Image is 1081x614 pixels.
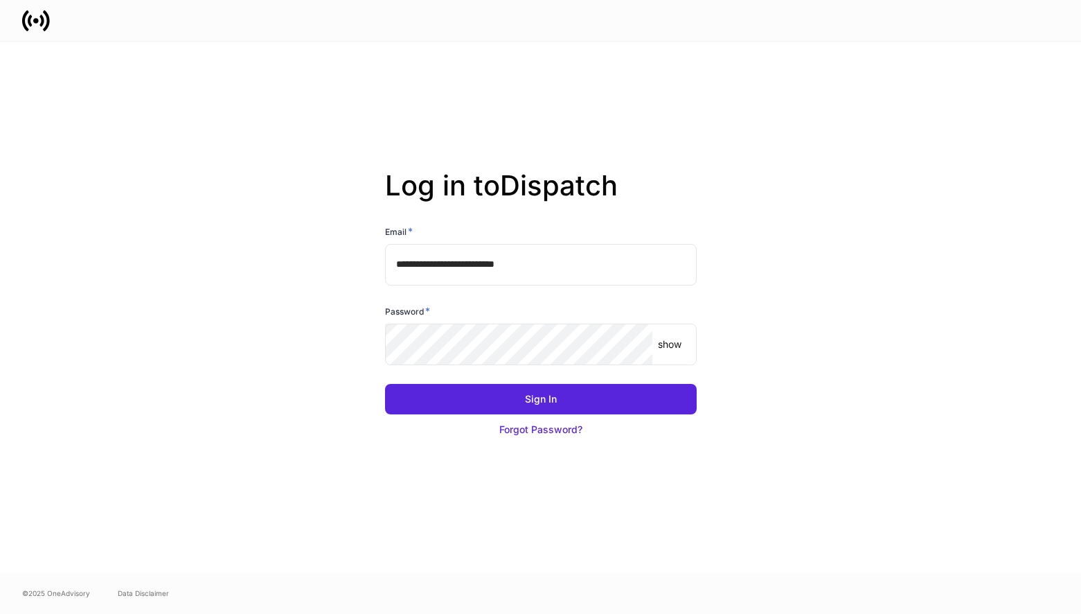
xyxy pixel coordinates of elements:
[118,588,169,599] a: Data Disclaimer
[658,337,681,351] p: show
[385,225,413,238] h6: Email
[385,169,697,225] h2: Log in to Dispatch
[499,423,582,437] div: Forgot Password?
[385,414,697,445] button: Forgot Password?
[385,384,697,414] button: Sign In
[385,304,430,318] h6: Password
[22,588,90,599] span: © 2025 OneAdvisory
[525,392,557,406] div: Sign In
